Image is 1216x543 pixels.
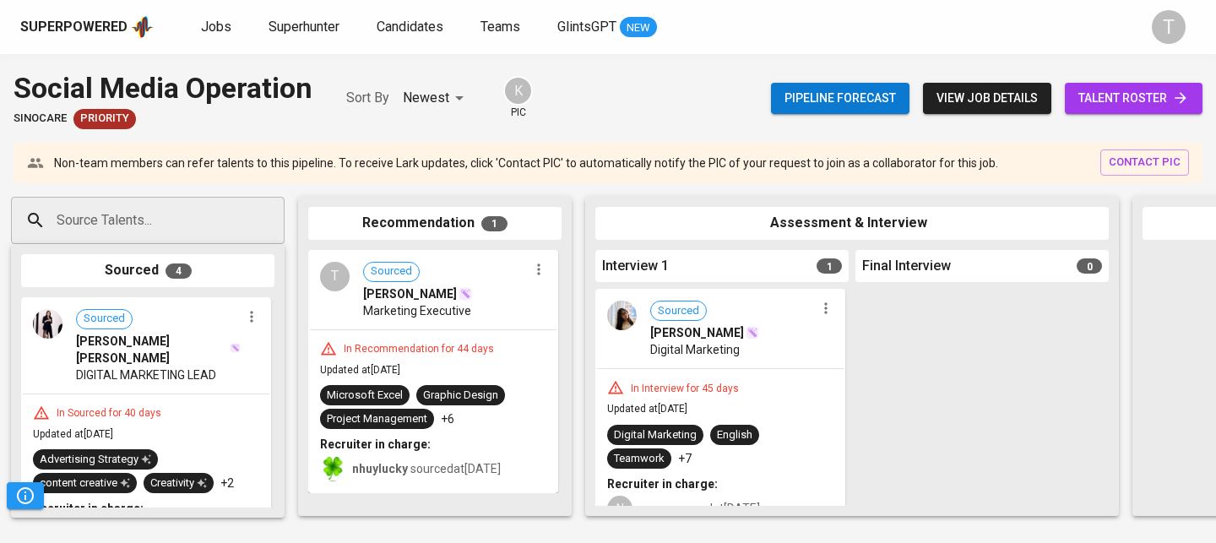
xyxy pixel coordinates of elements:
span: Pipeline forecast [784,88,896,109]
span: DIGITAL MARKETING LEAD [76,367,216,383]
span: Updated at [DATE] [33,428,113,440]
div: TSourced[PERSON_NAME]Marketing ExecutiveIn Recommendation for 44 daysUpdated at[DATE]Microsoft Ex... [308,250,558,494]
div: content creative [40,475,130,491]
span: [PERSON_NAME] [PERSON_NAME] [76,333,228,367]
button: view job details [923,83,1051,114]
a: GlintsGPT NEW [557,17,657,38]
span: [PERSON_NAME] [363,285,457,302]
div: pic [503,76,533,120]
div: Project Management [327,411,427,427]
span: contact pic [1109,153,1181,172]
img: magic_wand.svg [746,326,759,339]
div: K [503,76,533,106]
b: Recruiter in charge: [320,437,431,451]
img: 660752c3cf391908441eab0407da918d.jpg [33,309,62,339]
span: [PERSON_NAME] [650,324,744,341]
span: Teams [480,19,520,35]
div: In Interview for 45 days [624,382,746,396]
span: Superhunter [269,19,339,35]
p: +2 [220,475,234,491]
span: Digital Marketing [650,341,740,358]
img: magic_wand.svg [230,343,241,354]
div: New Job received from Demand Team [73,109,136,129]
div: English [717,427,752,443]
span: 0 [1077,258,1102,274]
div: Recommendation [308,207,562,240]
span: Priority [73,111,136,127]
span: GlintsGPT [557,19,616,35]
a: Superhunter [269,17,343,38]
button: Pipeline forecast [771,83,909,114]
b: Recruiter in charge: [607,477,718,491]
a: Superpoweredapp logo [20,14,154,40]
span: Marketing Executive [363,302,471,319]
span: 4 [166,263,192,279]
span: 1 [481,216,508,231]
button: contact pic [1100,149,1189,176]
p: +6 [441,410,454,427]
span: Candidates [377,19,443,35]
p: Sort By [346,88,389,108]
div: Newest [403,83,470,114]
span: Sourced [77,311,132,327]
span: Final Interview [862,257,951,276]
div: T [320,262,350,291]
div: Graphic Design [423,388,498,404]
div: In Recommendation for 44 days [337,342,501,356]
p: +7 [678,450,692,467]
button: Pipeline Triggers [7,482,44,509]
a: Candidates [377,17,447,38]
b: Recruiter in charge: [33,502,144,515]
div: Advertising Strategy [40,452,151,468]
span: view job details [936,88,1038,109]
div: Microsoft Excel [327,388,403,404]
span: Jobs [201,19,231,35]
img: app logo [131,14,154,40]
a: Jobs [201,17,235,38]
img: magic_wand.svg [459,287,472,301]
b: nhuylucky [352,462,408,475]
div: In Sourced for 40 days [50,406,168,421]
span: talent roster [1078,88,1189,109]
p: Newest [403,88,449,108]
a: talent roster [1065,83,1202,114]
div: Assessment & Interview [595,207,1109,240]
div: Teamwork [614,451,665,467]
div: T [1152,10,1186,44]
span: 1 [817,258,842,274]
div: Superpowered [20,18,128,37]
span: Interview 1 [602,257,669,276]
button: Open [275,219,279,222]
span: Sourced [651,303,706,319]
span: sourced at [DATE] [639,502,760,515]
span: Sourced [364,263,419,280]
div: Social Media Operation [14,68,312,109]
a: Teams [480,17,524,38]
b: ngan [639,502,667,515]
img: 9f299c888aecb9536dcc04f6f485e4ea.jpg [607,301,637,330]
img: f9493b8c-82b8-4f41-8722-f5d69bb1b761.jpg [320,456,345,481]
div: Digital Marketing [614,427,697,443]
span: Sinocare [14,111,67,127]
div: Creativity [150,475,207,491]
span: Updated at [DATE] [320,364,400,376]
p: Non-team members can refer talents to this pipeline. To receive Lark updates, click 'Contact PIC'... [54,155,998,171]
div: N [607,496,632,521]
div: Sourced [21,254,274,287]
span: sourced at [DATE] [352,462,501,475]
span: Updated at [DATE] [607,403,687,415]
span: NEW [620,19,657,36]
